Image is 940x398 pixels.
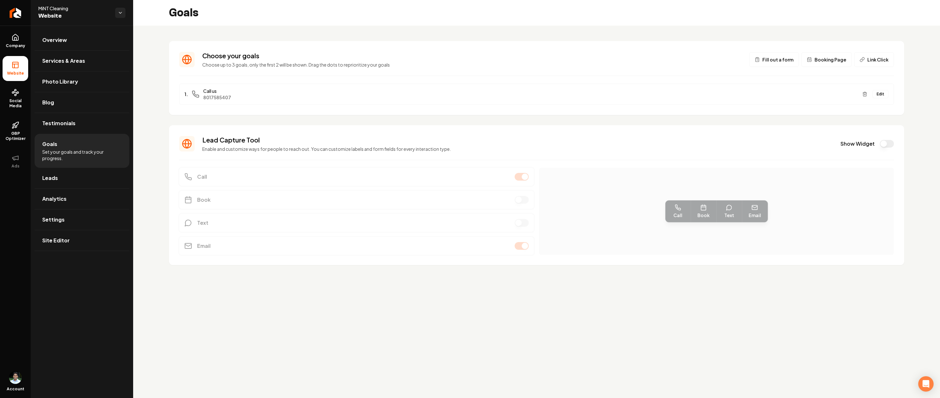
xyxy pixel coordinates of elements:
span: Company [3,43,28,48]
a: Photo Library [35,71,129,92]
span: Blog [42,99,54,106]
span: Testimonials [42,119,76,127]
span: Website [38,12,110,20]
a: Services & Areas [35,51,129,71]
span: Services & Areas [42,57,85,65]
span: Set your goals and track your progress. [42,149,122,161]
p: Choose up to 3 goals, only the first 2 will be shown. Drag the dots to reprioritize your goals [202,61,742,68]
button: Open user button [9,371,22,384]
span: Call us [203,88,857,94]
a: GBP Optimizer [3,116,28,146]
span: Ads [9,164,22,169]
span: Photo Library [42,78,78,85]
button: Fill out a form [749,52,799,67]
a: Testimonials [35,113,129,134]
a: Analytics [35,189,129,209]
p: Enable and customize ways for people to reach out. You can customize labels and form fields for e... [202,146,833,152]
a: Settings [35,209,129,230]
label: Show Widget [840,140,875,147]
a: Company [3,28,28,53]
span: Analytics [42,195,67,203]
a: Blog [35,92,129,113]
img: Arwin Rahmatpanah [9,371,22,384]
span: Social Media [3,98,28,109]
span: MiNT Cleaning [38,5,110,12]
span: Booking Page [815,56,846,63]
li: 1.Call us8017585407Edit [179,84,894,105]
button: Edit [872,90,888,98]
span: Overview [42,36,67,44]
span: Goals [42,140,57,148]
span: Site Editor [42,237,70,244]
span: 1. [185,91,188,97]
a: Site Editor [35,230,129,251]
span: Settings [42,216,65,223]
span: Website [4,71,27,76]
span: Link Click [867,56,888,63]
a: Social Media [3,84,28,114]
a: Leads [35,168,129,188]
span: Leads [42,174,58,182]
img: Rebolt Logo [10,8,21,18]
button: Booking Page [801,52,852,67]
button: Link Click [854,52,894,67]
div: Open Intercom Messenger [918,376,934,392]
button: Ads [3,149,28,174]
span: Fill out a form [762,56,793,63]
span: GBP Optimizer [3,131,28,141]
a: Overview [35,30,129,50]
span: Account [7,386,24,392]
h3: Choose your goals [202,51,742,60]
h2: Goals [169,6,198,19]
span: 8017585407 [203,94,857,101]
h3: Lead Capture Tool [202,135,833,144]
